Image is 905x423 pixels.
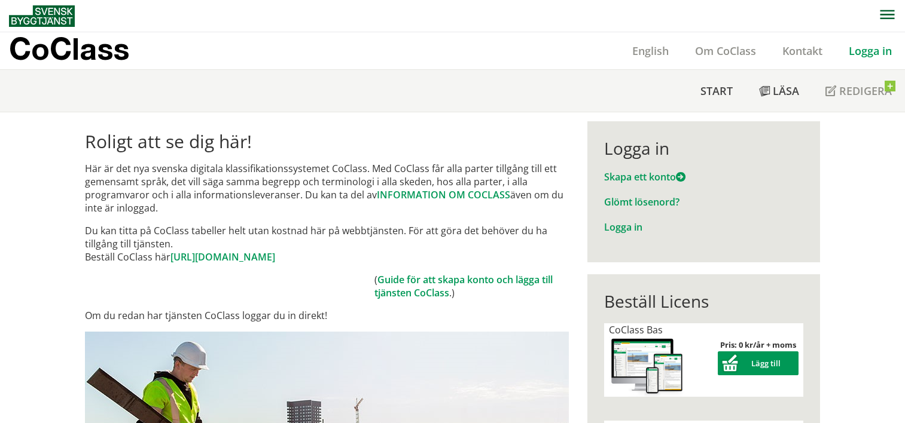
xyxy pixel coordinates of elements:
a: Lägg till [718,358,799,369]
td: ( .) [374,273,569,299]
a: Logga in [836,44,905,58]
a: [URL][DOMAIN_NAME] [170,250,275,263]
h1: Roligt att se dig här! [85,131,569,152]
a: INFORMATION OM COCLASS [377,188,510,201]
a: Kontakt [769,44,836,58]
a: Läsa [746,70,812,112]
a: Guide för att skapa konto och lägga till tjänsten CoClass [374,273,553,299]
a: CoClass [9,32,155,69]
p: Du kan titta på CoClass tabeller helt utan kostnad här på webbtjänsten. För att göra det behöver ... [85,224,569,263]
span: Start [700,84,733,98]
p: Om du redan har tjänsten CoClass loggar du in direkt! [85,309,569,322]
strong: Pris: 0 kr/år + moms [720,339,796,350]
button: Lägg till [718,351,799,375]
div: Beställ Licens [604,291,803,311]
span: Läsa [773,84,799,98]
span: CoClass Bas [609,323,663,336]
p: CoClass [9,42,129,56]
p: Här är det nya svenska digitala klassifikationssystemet CoClass. Med CoClass får alla parter till... [85,162,569,214]
a: Glömt lösenord? [604,195,679,209]
a: Om CoClass [682,44,769,58]
a: Skapa ett konto [604,170,685,183]
a: Start [687,70,746,112]
img: coclass-license.jpg [609,336,685,397]
img: Svensk Byggtjänst [9,5,75,27]
div: Logga in [604,138,803,158]
a: Logga in [604,220,642,234]
a: English [619,44,682,58]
